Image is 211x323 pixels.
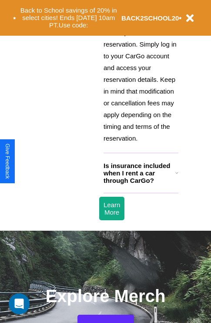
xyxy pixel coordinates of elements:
[104,15,178,144] p: Yes, you can modify or cancel your CarGo reservation. Simply log in to your CarGo account and acc...
[4,144,10,179] div: Give Feedback
[99,197,124,220] button: Learn More
[9,293,30,314] div: Open Intercom Messenger
[104,162,175,184] h3: Is insurance included when I rent a car through CarGo?
[16,4,121,31] button: Back to School savings of 20% in select cities! Ends [DATE] 10am PT.Use code:
[121,14,179,22] b: BACK2SCHOOL20
[46,278,166,315] h2: Explore Merch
